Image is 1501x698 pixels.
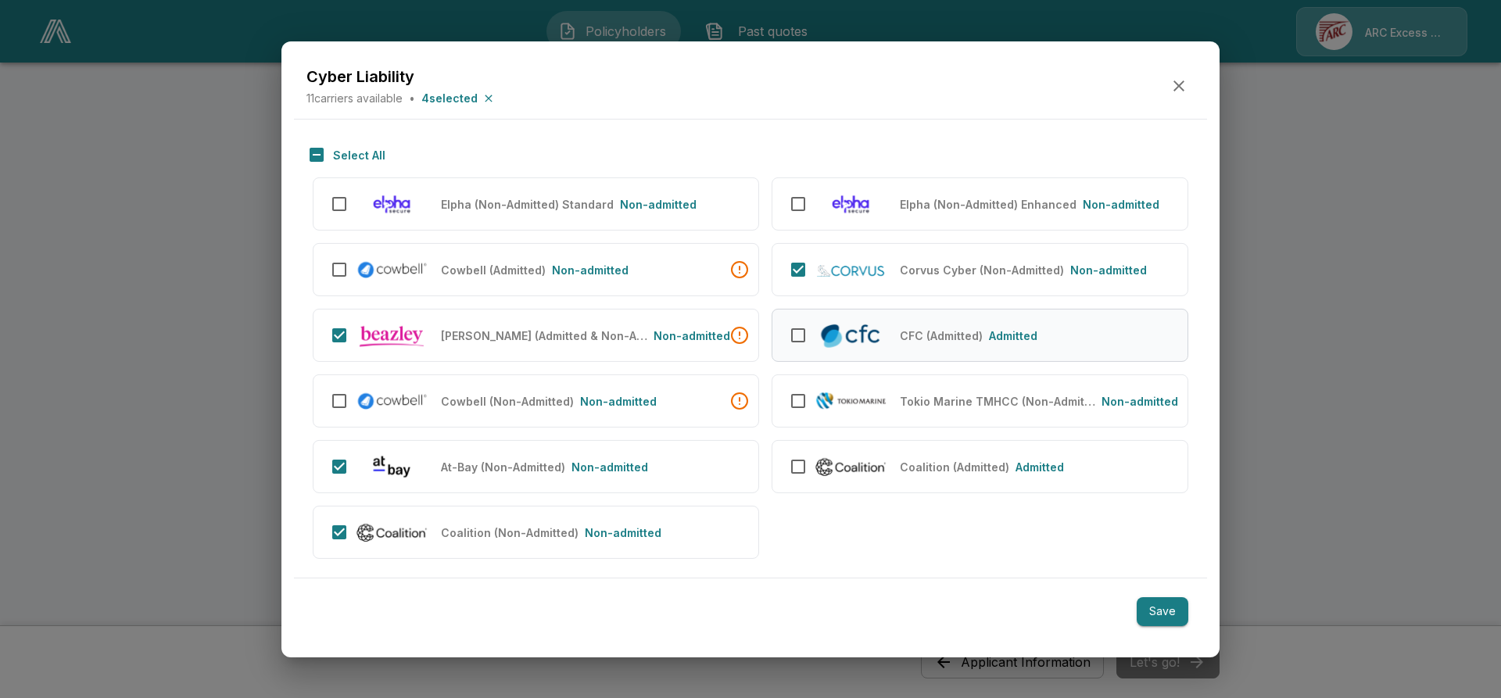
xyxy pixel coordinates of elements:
img: Cowbell (Non-Admitted) [356,389,428,413]
p: 4 selected [421,90,478,106]
img: At-Bay (Non-Admitted) [356,454,428,480]
p: CFC (Admitted) [900,328,983,344]
p: Tokio Marine TMHCC (Non-Admitted) [900,393,1095,410]
p: Non-admitted [1070,262,1147,278]
img: Beazley (Admitted & Non-Admitted) [356,322,428,349]
img: Elpha (Non-Admitted) Standard [356,192,428,217]
img: Elpha (Non-Admitted) Enhanced [815,192,887,217]
p: Coalition (Admitted) [900,459,1009,475]
p: Non-admitted [571,459,648,475]
p: Non-admitted [552,262,629,278]
p: Non-admitted [580,393,657,410]
p: Non-admitted [620,196,697,213]
p: Non-admitted [654,328,730,344]
div: • Awaiting Cowbell Account Status. [730,260,749,279]
p: Admitted [1016,459,1064,475]
p: At-Bay (Non-Admitted) [441,459,565,475]
img: Cowbell (Admitted) [356,258,428,282]
p: Coalition (Non-Admitted) [441,524,579,541]
div: • Policyholder is not currently enabled to quote. Quote will be queued for submission and this pr... [730,326,749,345]
img: Tokio Marine TMHCC (Non-Admitted) [815,392,887,410]
p: Select All [333,147,385,163]
p: Non-admitted [1102,393,1178,410]
p: Elpha (Non-Admitted) Enhanced [900,196,1076,213]
p: Cowbell (Admitted) [441,262,546,278]
p: • [409,90,415,106]
img: CFC (Admitted) [815,320,887,349]
p: Corvus Cyber (Non-Admitted) [900,262,1064,278]
img: Coalition (Admitted) [815,455,887,479]
p: Beazley (Admitted & Non-Admitted) [441,328,647,344]
p: Cowbell (Non-Admitted) [441,393,574,410]
p: Non-admitted [1083,196,1159,213]
p: Elpha (Non-Admitted) Standard [441,196,614,213]
button: Save [1137,597,1188,626]
div: • Awaiting Cowbell Account Status. [730,392,749,410]
p: 11 carriers available [306,90,403,106]
img: Corvus Cyber (Non-Admitted) [815,261,887,277]
p: Non-admitted [585,524,661,541]
p: Admitted [989,328,1037,344]
h5: Cyber Liability [306,66,496,87]
img: Coalition (Non-Admitted) [356,521,428,545]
